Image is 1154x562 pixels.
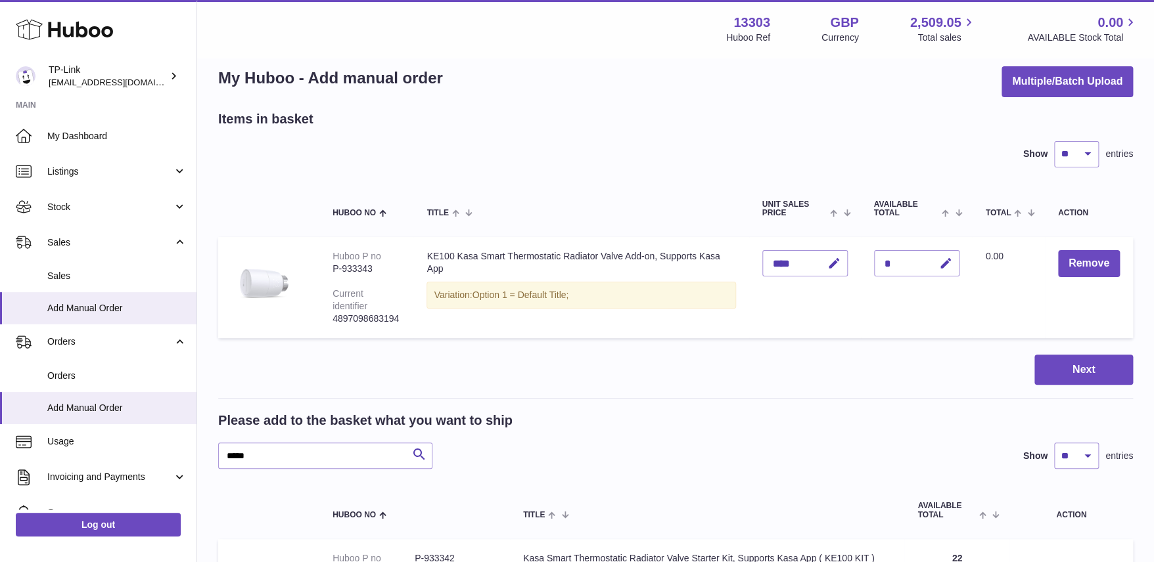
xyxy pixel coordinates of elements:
div: Huboo P no [333,251,381,261]
div: Variation: [427,282,735,309]
div: P-933343 [333,263,400,275]
span: Usage [47,435,187,448]
span: 2,509.05 [910,14,961,32]
span: [EMAIL_ADDRESS][DOMAIN_NAME] [49,77,193,87]
th: Action [1009,488,1133,532]
h1: My Huboo - Add manual order [218,68,443,89]
span: Add Manual Order [47,302,187,314]
div: Currency [821,32,859,44]
span: 0.00 [1097,14,1123,32]
span: Cases [47,506,187,519]
div: TP-Link [49,64,167,89]
button: Next [1034,355,1133,385]
span: Orders [47,370,187,382]
h2: Items in basket [218,110,313,128]
span: Unit Sales Price [762,200,827,217]
span: AVAILABLE Stock Total [1027,32,1138,44]
span: Title [523,511,545,519]
span: entries [1105,148,1133,160]
span: entries [1105,450,1133,462]
td: KE100 Kasa Smart Thermostatic Radiator Valve Add-on, Supports Kasa App [413,237,749,337]
button: Multiple/Batch Upload [1002,66,1133,97]
label: Show [1023,148,1048,160]
a: 2,509.05 Total sales [910,14,977,44]
span: Listings [47,165,173,178]
span: Orders [47,335,173,348]
button: Remove [1058,250,1120,277]
strong: GBP [830,14,858,32]
h2: Please add to the basket what you want to ship [218,412,513,429]
div: Action [1058,209,1120,217]
div: Huboo Ref [726,32,770,44]
span: Stock [47,201,173,213]
span: Total [986,209,1011,217]
span: Sales [47,270,187,282]
span: Sales [47,236,173,249]
span: Title [427,209,448,217]
span: 0.00 [986,251,1004,261]
img: gaby.chen@tp-link.com [16,66,35,86]
span: AVAILABLE Total [874,200,939,217]
div: Current identifier [333,288,367,311]
a: 0.00 AVAILABLE Stock Total [1027,14,1138,44]
span: Huboo no [333,209,376,217]
span: Add Manual Order [47,402,187,414]
span: My Dashboard [47,130,187,142]
a: Log out [16,513,181,536]
span: Huboo no [333,511,376,519]
strong: 13303 [733,14,770,32]
span: AVAILABLE Total [917,502,976,519]
div: 4897098683194 [333,313,400,325]
img: KE100 Kasa Smart Thermostatic Radiator Valve Add-on, Supports Kasa App [231,250,297,316]
span: Option 1 = Default Title; [473,290,569,300]
span: Invoicing and Payments [47,471,173,483]
span: Total sales [917,32,976,44]
label: Show [1023,450,1048,462]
